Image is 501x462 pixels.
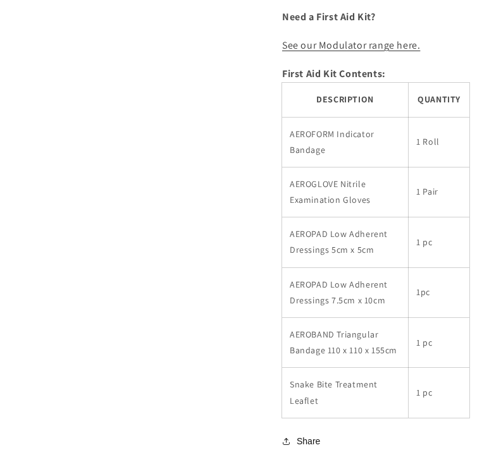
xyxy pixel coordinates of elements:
[409,267,469,317] td: 1pc
[282,217,409,267] td: AEROPAD Low Adherent Dressings 5cm x 5cm
[409,167,469,217] td: 1 Pair
[409,83,469,117] th: QUANTITY
[282,318,409,368] td: AEROBAND Triangular Bandage 110 x 110 x 155cm
[409,318,469,368] td: 1 pc
[409,368,469,418] td: 1 pc
[282,368,409,418] td: Snake Bite Treatment Leaflet
[282,117,409,167] td: AEROFORM Indicator Bandage
[282,434,324,449] button: Share
[282,10,376,23] strong: Need a First Aid Kit?
[282,67,386,80] strong: First Aid Kit Contents:
[409,217,469,267] td: 1 pc
[409,117,469,167] td: 1 Roll
[282,267,409,317] td: AEROPAD Low Adherent Dressings 7.5cm x 10cm
[282,39,420,52] a: See our Modulator range here.
[282,167,409,217] td: AEROGLOVE Nitrile Examination Gloves
[282,83,409,117] th: DESCRIPTION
